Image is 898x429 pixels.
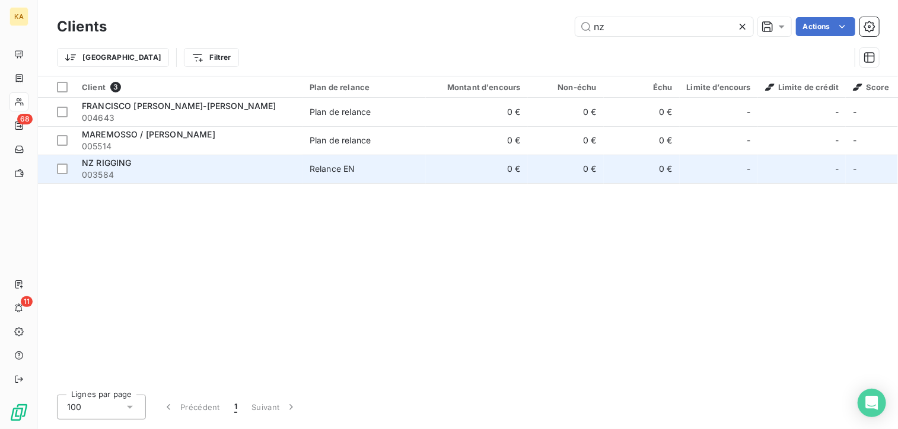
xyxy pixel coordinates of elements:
td: 0 € [426,126,528,155]
button: Précédent [155,395,227,420]
div: Non-échu [535,82,597,92]
span: Score [853,82,889,92]
span: - [853,164,856,174]
td: 0 € [604,155,680,183]
span: FRANCISCO [PERSON_NAME]-[PERSON_NAME] [82,101,276,111]
span: - [835,163,839,175]
span: 1 [234,401,237,413]
button: Filtrer [184,48,238,67]
span: 003584 [82,169,295,181]
span: - [835,135,839,146]
span: - [747,163,751,175]
img: Logo LeanPay [9,403,28,422]
td: 0 € [528,98,604,126]
button: Actions [796,17,855,36]
div: Montant d'encours [433,82,521,92]
h3: Clients [57,16,107,37]
span: 005514 [82,140,295,152]
button: Suivant [244,395,304,420]
span: 100 [67,401,81,413]
button: 1 [227,395,244,420]
span: - [747,106,751,118]
div: Plan de relance [310,135,371,146]
td: 0 € [426,98,528,126]
span: - [747,135,751,146]
span: - [853,107,856,117]
span: Limite de crédit [765,82,839,92]
button: [GEOGRAPHIC_DATA] [57,48,169,67]
div: KA [9,7,28,26]
td: 0 € [604,126,680,155]
span: MAREMOSSO / [PERSON_NAME] [82,129,215,139]
div: Plan de relance [310,106,371,118]
div: Open Intercom Messenger [858,389,886,417]
td: 0 € [528,126,604,155]
span: - [835,106,839,118]
td: 0 € [528,155,604,183]
span: Client [82,82,106,92]
span: 3 [110,82,121,92]
div: Limite d’encours [687,82,751,92]
td: 0 € [604,98,680,126]
td: 0 € [426,155,528,183]
span: - [853,135,856,145]
div: Plan de relance [310,82,419,92]
span: 004643 [82,112,295,124]
div: Relance EN [310,163,355,175]
input: Rechercher [575,17,753,36]
span: 11 [21,296,33,307]
span: 68 [17,114,33,124]
span: NZ RIGGING [82,158,132,168]
div: Échu [611,82,673,92]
